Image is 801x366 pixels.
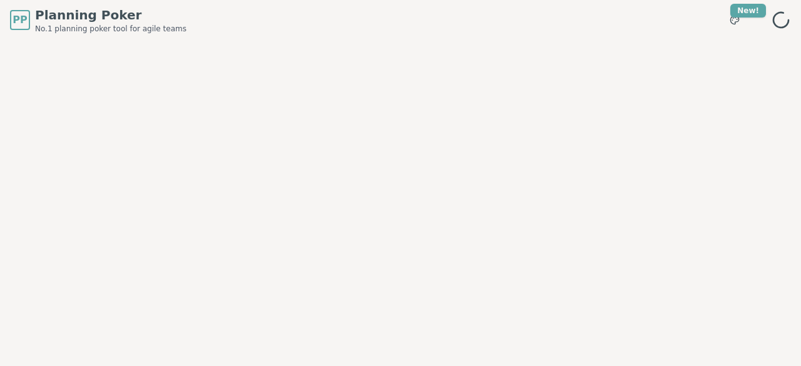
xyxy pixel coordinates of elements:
[723,9,746,31] button: New!
[730,4,766,18] div: New!
[10,6,186,34] a: PPPlanning PokerNo.1 planning poker tool for agile teams
[35,6,186,24] span: Planning Poker
[35,24,186,34] span: No.1 planning poker tool for agile teams
[13,13,27,28] span: PP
